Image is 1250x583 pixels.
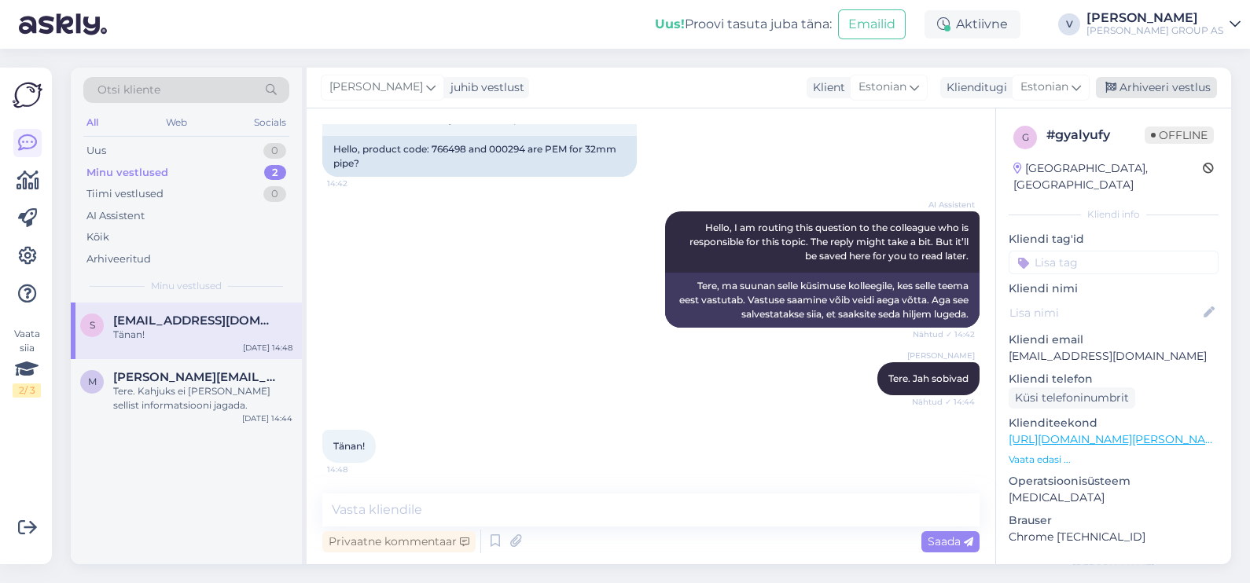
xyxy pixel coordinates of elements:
div: Küsi telefoninumbrit [1009,387,1135,409]
span: Estonian [1020,79,1068,96]
div: Aktiivne [925,10,1020,38]
div: Tere. Kahjuks ei [PERSON_NAME] sellist informatsiooni jagada. [113,384,292,412]
div: [PERSON_NAME] [1086,12,1223,24]
p: Brauser [1009,512,1219,529]
a: [URL][DOMAIN_NAME][PERSON_NAME] [1009,432,1226,446]
span: Estonian [858,79,906,96]
span: s [90,319,95,331]
span: 14:48 [327,464,386,475]
div: Kõik [86,229,109,245]
div: 2 / 3 [13,383,41,398]
p: [EMAIL_ADDRESS][DOMAIN_NAME] [1009,348,1219,365]
span: [PERSON_NAME] [907,350,975,361]
div: Web [163,112,190,133]
div: Klienditugi [940,79,1007,96]
b: Uus! [655,16,685,31]
span: Saada [928,534,973,548]
div: Tere, ma suunan selle küsimuse kolleegile, kes selle teema eest vastutab. Vastuse saamine võib ve... [665,273,980,328]
span: Offline [1145,126,1214,144]
p: Kliendi tag'id [1009,231,1219,247]
p: Chrome [TECHNICAL_ID] [1009,529,1219,545]
p: Klienditeekond [1009,415,1219,431]
a: [PERSON_NAME][PERSON_NAME] GROUP AS [1086,12,1241,37]
div: Tiimi vestlused [86,186,164,202]
span: Tere. Jah sobivad [888,372,969,384]
div: Uus [86,143,106,159]
span: 14:42 [327,178,386,189]
span: Nähtud ✓ 14:44 [912,396,975,408]
input: Lisa nimi [1009,304,1200,321]
div: [GEOGRAPHIC_DATA], [GEOGRAPHIC_DATA] [1013,160,1203,193]
p: Vaata edasi ... [1009,453,1219,467]
button: Emailid [838,9,906,39]
div: V [1058,13,1080,35]
span: Nähtud ✓ 14:42 [913,328,975,340]
span: AI Assistent [916,199,975,211]
div: [PERSON_NAME] GROUP AS [1086,24,1223,37]
div: # gyalyufy [1046,126,1145,145]
div: [DATE] 14:48 [243,342,292,354]
div: 2 [264,165,286,181]
p: Kliendi telefon [1009,371,1219,387]
div: AI Assistent [86,208,145,224]
span: sven.avg@gmail.com [113,313,277,328]
div: [DATE] 14:44 [242,412,292,424]
span: Hello, I am routing this question to the colleague who is responsible for this topic. The reply m... [689,222,971,262]
div: Tänan! [113,328,292,342]
div: Arhiveeritud [86,251,151,267]
span: Minu vestlused [151,279,222,293]
span: M [88,376,97,387]
p: Kliendi email [1009,332,1219,348]
div: juhib vestlust [444,79,524,96]
div: Vaata siia [13,327,41,398]
div: 0 [263,186,286,202]
div: Klient [807,79,845,96]
div: 0 [263,143,286,159]
div: Proovi tasuta juba täna: [655,15,832,34]
div: All [83,112,101,133]
span: Otsi kliente [97,82,160,98]
span: [PERSON_NAME] [329,79,423,96]
span: g [1022,131,1029,143]
input: Lisa tag [1009,251,1219,274]
span: Tänan! [333,440,365,452]
div: Kliendi info [1009,207,1219,222]
div: Minu vestlused [86,165,168,181]
div: Arhiveeri vestlus [1096,77,1217,98]
span: Mariann.kurrikoff@mail.ee [113,370,277,384]
p: Kliendi nimi [1009,280,1219,297]
div: Hello, product code: 766498 and 000294 are PEM for 32mm pipe? [322,136,637,177]
div: [PERSON_NAME] [1009,561,1219,575]
div: Privaatne kommentaar [322,531,476,552]
p: Operatsioonisüsteem [1009,473,1219,489]
div: Socials [251,112,289,133]
p: [MEDICAL_DATA] [1009,489,1219,506]
img: Askly Logo [13,80,42,110]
